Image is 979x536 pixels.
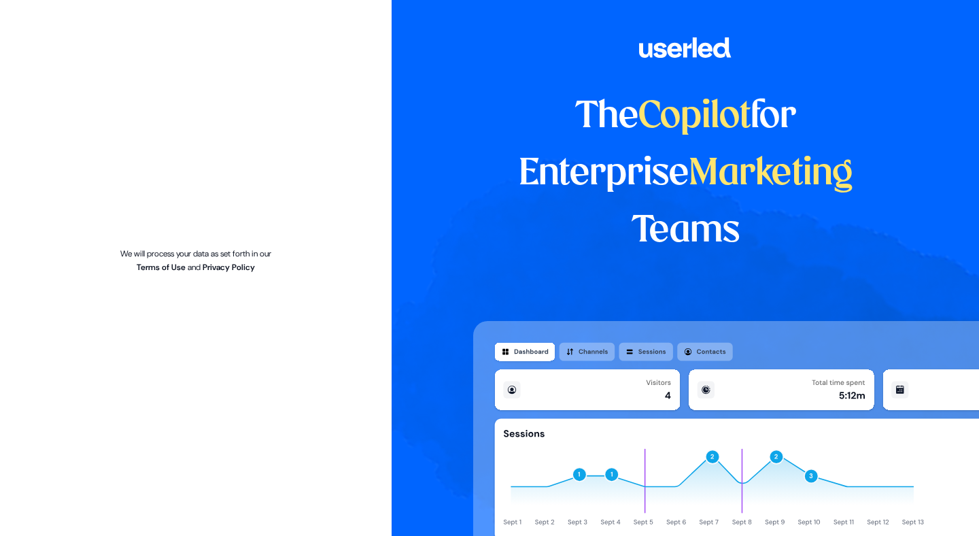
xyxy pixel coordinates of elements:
a: Terms of Use [137,262,186,273]
a: Privacy Policy [203,262,255,273]
span: Copilot [638,99,751,135]
h1: The for Enterprise Teams [473,88,898,260]
p: We will process your data as set forth in our and [109,247,284,274]
span: Marketing [689,156,853,192]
